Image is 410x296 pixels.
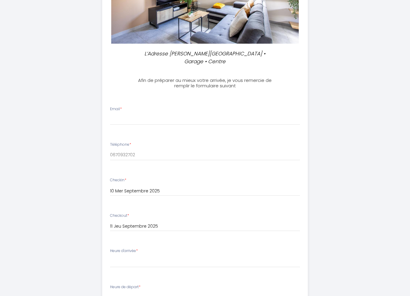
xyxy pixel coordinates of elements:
[110,142,131,148] label: Téléphone
[110,284,140,290] label: Heure de départ
[110,213,129,219] label: Checkout
[110,106,122,112] label: Email
[110,177,126,183] label: Checkin
[110,248,138,254] label: Heure d'arrivée
[138,78,272,89] h3: Afin de préparer au mieux votre arrivée, je vous remercie de remplir le formulaire suivant
[140,50,270,66] p: L’Adresse [PERSON_NAME][GEOGRAPHIC_DATA] • Garage • Centre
